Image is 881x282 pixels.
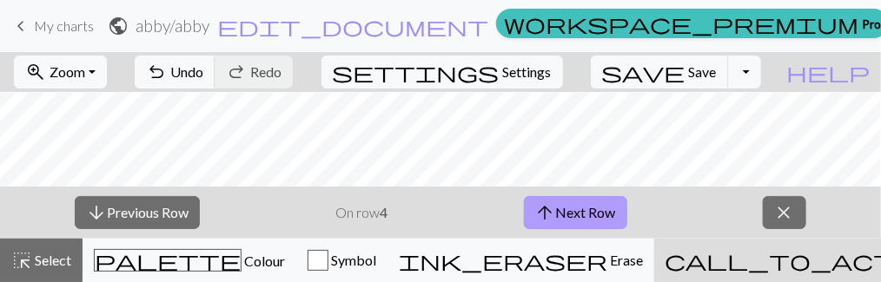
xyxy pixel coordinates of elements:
[25,60,46,84] span: zoom_in
[50,63,85,80] span: Zoom
[296,239,388,282] button: Symbol
[380,204,388,220] strong: 4
[170,63,203,80] span: Undo
[333,62,500,82] i: Settings
[75,196,200,229] button: Previous Row
[108,14,129,38] span: public
[524,196,627,229] button: Next Row
[399,248,607,272] span: ink_eraser
[10,11,94,41] a: My charts
[591,56,729,89] button: Save
[83,239,296,282] button: Colour
[333,60,500,84] span: settings
[135,56,215,89] button: Undo
[32,252,71,268] span: Select
[786,60,870,84] span: help
[388,239,654,282] button: Erase
[335,202,388,223] p: On row
[95,248,241,272] span: palette
[607,252,643,268] span: Erase
[11,248,32,272] span: highlight_alt
[689,63,717,80] span: Save
[321,56,563,89] button: SettingsSettings
[217,14,488,38] span: edit_document
[10,14,31,38] span: keyboard_arrow_left
[242,252,285,269] span: Colour
[328,252,376,268] span: Symbol
[86,200,107,225] span: arrow_downward
[535,200,556,225] span: arrow_upward
[774,200,795,225] span: close
[504,11,858,36] span: workspace_premium
[136,16,209,36] h2: abby / abby
[503,62,552,82] span: Settings
[14,56,107,89] button: Zoom
[34,17,94,34] span: My charts
[602,60,686,84] span: save
[146,60,167,84] span: undo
